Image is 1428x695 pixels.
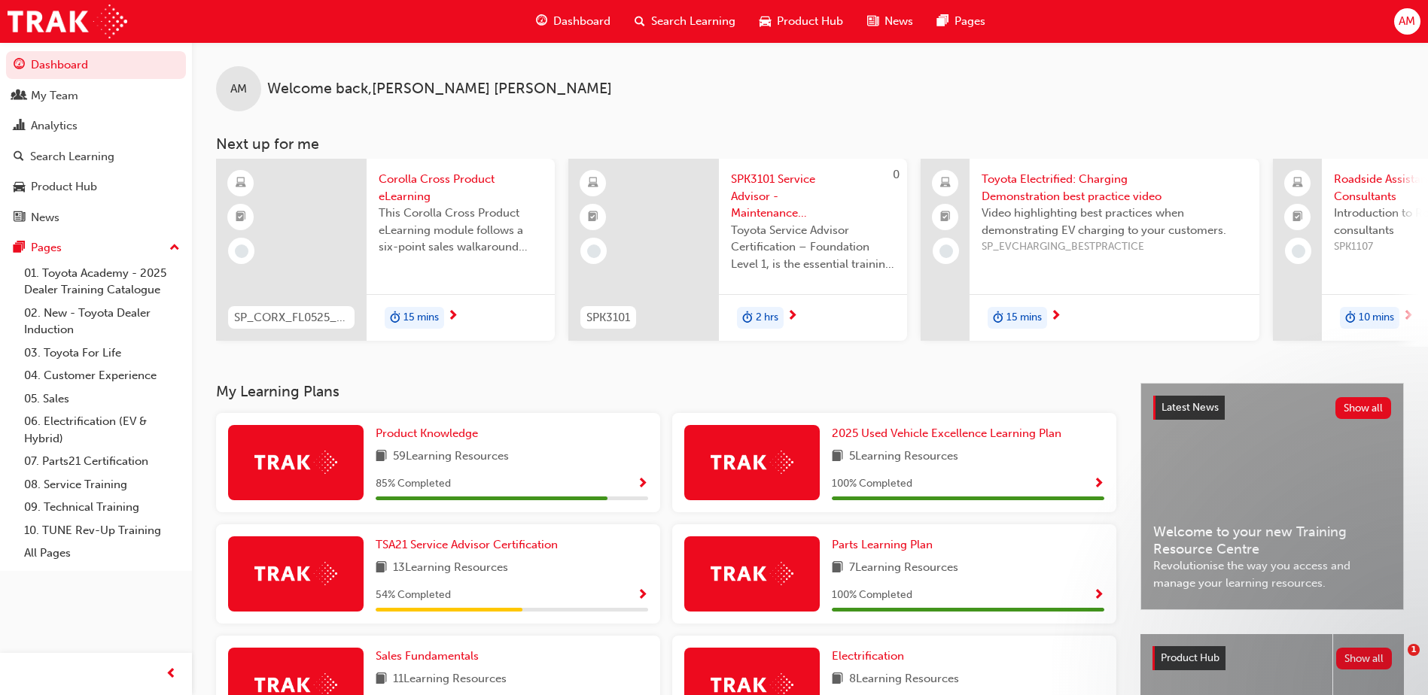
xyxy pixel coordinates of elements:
[832,648,910,665] a: Electrification
[832,536,939,554] a: Parts Learning Plan
[651,13,735,30] span: Search Learning
[376,475,451,493] span: 85 % Completed
[756,309,778,326] span: 2 hrs
[14,90,25,103] span: people-icon
[635,12,645,31] span: search-icon
[1093,586,1104,605] button: Show Progress
[586,309,630,326] span: SPK3101
[447,310,458,323] span: next-icon
[893,168,900,181] span: 0
[832,538,933,551] span: Parts Learning Plan
[982,205,1247,238] span: Video highlighting best practices when demonstrating EV charging to your customers.
[14,59,25,72] span: guage-icon
[921,159,1259,341] a: Toyota Electrified: Charging Demonstration best practice videoVideo highlighting best practices w...
[31,87,78,105] div: My Team
[832,425,1067,442] a: 2025 Used Vehicle Excellence Learning Plan
[1336,648,1393,669] button: Show all
[31,117,78,135] div: Analytics
[8,5,127,38] img: Trak
[235,244,248,258] span: learningRecordVerb_NONE-icon
[192,135,1428,153] h3: Next up for me
[1399,13,1415,30] span: AM
[18,410,186,450] a: 06. Electrification (EV & Hybrid)
[760,12,771,31] span: car-icon
[637,586,648,605] button: Show Progress
[14,150,24,164] span: search-icon
[1161,651,1219,664] span: Product Hub
[393,670,507,689] span: 11 Learning Resources
[568,159,907,341] a: 0SPK3101SPK3101 Service Advisor - Maintenance Reminder & Appointment Booking (eLearning)Toyota Se...
[6,204,186,232] a: News
[925,6,997,37] a: pages-iconPages
[1292,244,1305,258] span: learningRecordVerb_NONE-icon
[849,448,958,466] span: 5 Learning Resources
[6,51,186,79] a: Dashboard
[1140,383,1404,610] a: Latest NewsShow allWelcome to your new Training Resource CentreRevolutionise the way you access a...
[1408,644,1420,656] span: 1
[742,308,753,328] span: duration-icon
[393,448,509,466] span: 59 Learning Resources
[14,120,25,133] span: chart-icon
[832,475,912,493] span: 100 % Completed
[553,13,610,30] span: Dashboard
[376,425,484,442] a: Product Knowledge
[637,589,648,602] span: Show Progress
[403,309,439,326] span: 15 mins
[832,559,843,578] span: book-icon
[937,12,948,31] span: pages-icon
[885,13,913,30] span: News
[376,670,387,689] span: book-icon
[731,171,895,222] span: SPK3101 Service Advisor - Maintenance Reminder & Appointment Booking (eLearning)
[1006,309,1042,326] span: 15 mins
[993,308,1003,328] span: duration-icon
[747,6,855,37] a: car-iconProduct Hub
[14,211,25,225] span: news-icon
[1093,478,1104,491] span: Show Progress
[955,13,985,30] span: Pages
[637,475,648,493] button: Show Progress
[376,538,558,551] span: TSA21 Service Advisor Certification
[18,262,186,302] a: 01. Toyota Academy - 2025 Dealer Training Catalogue
[18,542,186,565] a: All Pages
[587,244,601,258] span: learningRecordVerb_NONE-icon
[30,148,114,165] div: Search Learning
[832,448,843,466] span: book-icon
[849,670,959,689] span: 8 Learning Resources
[832,670,843,689] span: book-icon
[31,178,97,196] div: Product Hub
[376,649,479,663] span: Sales Fundamentals
[230,80,247,98] span: AM
[832,649,904,663] span: Electrification
[711,451,793,474] img: Trak
[849,559,958,578] span: 7 Learning Resources
[1162,401,1219,414] span: Latest News
[1153,396,1391,420] a: Latest NewsShow all
[166,665,177,684] span: prev-icon
[940,174,951,193] span: laptop-icon
[588,174,598,193] span: learningResourceType_ELEARNING-icon
[711,562,793,585] img: Trak
[390,308,400,328] span: duration-icon
[1050,310,1061,323] span: next-icon
[236,208,246,227] span: booktick-icon
[18,496,186,519] a: 09. Technical Training
[1377,644,1413,680] iframe: Intercom live chat
[254,562,337,585] img: Trak
[623,6,747,37] a: search-iconSearch Learning
[1394,8,1420,35] button: AM
[1345,308,1356,328] span: duration-icon
[1153,524,1391,557] span: Welcome to your new Training Resource Centre
[31,239,62,256] div: Pages
[1293,208,1303,227] span: booktick-icon
[18,450,186,473] a: 07. Parts21 Certification
[1093,475,1104,493] button: Show Progress
[940,208,951,227] span: booktick-icon
[6,143,186,171] a: Search Learning
[379,171,543,205] span: Corolla Cross Product eLearning
[855,6,925,37] a: news-iconNews
[234,309,349,326] span: SP_CORX_FL0525_EL
[376,559,387,578] span: book-icon
[588,208,598,227] span: booktick-icon
[1335,397,1392,419] button: Show all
